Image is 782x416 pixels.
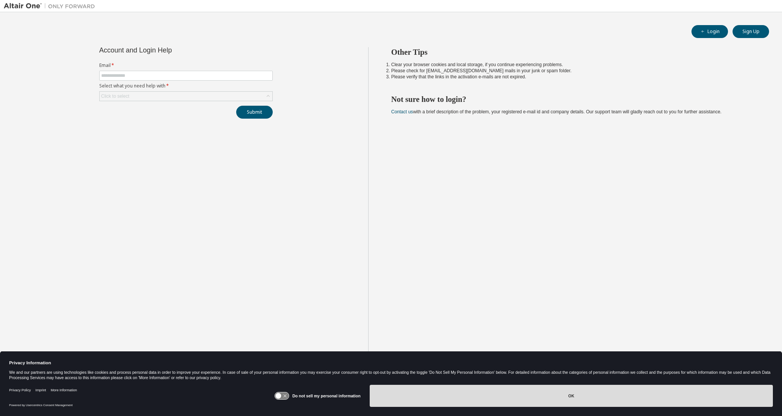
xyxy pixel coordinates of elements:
[100,92,272,101] div: Click to select
[99,83,273,89] label: Select what you need help with
[391,62,756,68] li: Clear your browser cookies and local storage, if you continue experiencing problems.
[236,106,273,119] button: Submit
[391,109,413,114] a: Contact us
[691,25,728,38] button: Login
[99,62,273,68] label: Email
[733,25,769,38] button: Sign Up
[99,47,238,53] div: Account and Login Help
[391,74,756,80] li: Please verify that the links in the activation e-mails are not expired.
[4,2,99,10] img: Altair One
[101,93,129,99] div: Click to select
[391,94,756,104] h2: Not sure how to login?
[391,68,756,74] li: Please check for [EMAIL_ADDRESS][DOMAIN_NAME] mails in your junk or spam folder.
[391,109,722,114] span: with a brief description of the problem, your registered e-mail id and company details. Our suppo...
[391,47,756,57] h2: Other Tips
